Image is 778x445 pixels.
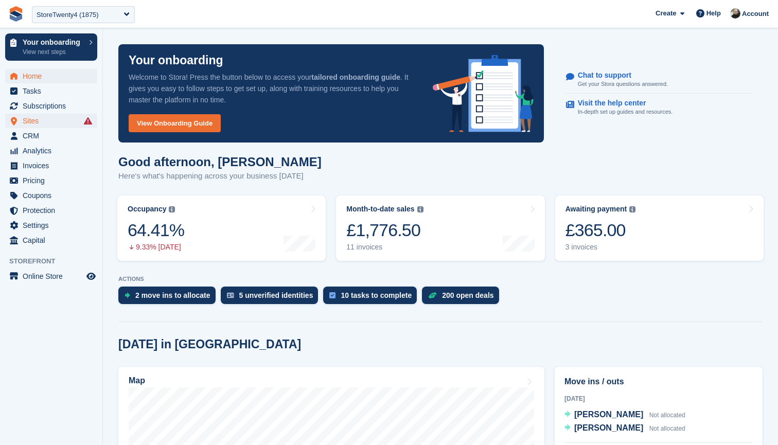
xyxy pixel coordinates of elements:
[23,173,84,188] span: Pricing
[135,291,210,299] div: 2 move ins to allocate
[23,99,84,113] span: Subscriptions
[629,206,635,212] img: icon-info-grey-7440780725fd019a000dd9b08b2336e03edf1995a4989e88bcd33f0948082b44.svg
[128,220,184,241] div: 64.41%
[336,195,544,261] a: Month-to-date sales £1,776.50 11 invoices
[346,205,414,213] div: Month-to-date sales
[5,158,97,173] a: menu
[23,203,84,218] span: Protection
[5,188,97,203] a: menu
[23,114,84,128] span: Sites
[84,117,92,125] i: Smart entry sync failures have occurred
[23,69,84,83] span: Home
[23,47,84,57] p: View next steps
[5,99,97,113] a: menu
[129,376,145,385] h2: Map
[311,73,400,81] strong: tailored onboarding guide
[346,220,423,241] div: £1,776.50
[8,6,24,22] img: stora-icon-8386f47178a22dfd0bd8f6a31ec36ba5ce8667c1dd55bd0f319d3a0aa187defe.svg
[128,243,184,252] div: 9.33% [DATE]
[346,243,423,252] div: 11 invoices
[118,287,221,309] a: 2 move ins to allocate
[564,422,685,435] a: [PERSON_NAME] Not allocated
[85,270,97,282] a: Preview store
[129,55,223,66] p: Your onboarding
[565,220,636,241] div: £365.00
[578,99,665,108] p: Visit the help center
[578,108,673,116] p: In-depth set up guides and resources.
[117,195,326,261] a: Occupancy 64.41% 9.33% [DATE]
[23,84,84,98] span: Tasks
[566,94,753,121] a: Visit the help center In-depth set up guides and resources.
[730,8,740,19] img: Tom Huddleston
[341,291,412,299] div: 10 tasks to complete
[5,233,97,247] a: menu
[37,10,99,20] div: StoreTwenty4 (1875)
[433,55,534,132] img: onboarding-info-6c161a55d2c0e0a8cae90662b2fe09162a5109e8cc188191df67fb4f79e88e88.svg
[5,203,97,218] a: menu
[5,269,97,283] a: menu
[5,69,97,83] a: menu
[565,243,636,252] div: 3 invoices
[422,287,504,309] a: 200 open deals
[323,287,422,309] a: 10 tasks to complete
[417,206,423,212] img: icon-info-grey-7440780725fd019a000dd9b08b2336e03edf1995a4989e88bcd33f0948082b44.svg
[5,144,97,158] a: menu
[169,206,175,212] img: icon-info-grey-7440780725fd019a000dd9b08b2336e03edf1995a4989e88bcd33f0948082b44.svg
[129,114,221,132] a: View Onboarding Guide
[125,292,130,298] img: move_ins_to_allocate_icon-fdf77a2bb77ea45bf5b3d319d69a93e2d87916cf1d5bf7949dd705db3b84f3ca.svg
[23,218,84,233] span: Settings
[428,292,437,299] img: deal-1b604bf984904fb50ccaf53a9ad4b4a5d6e5aea283cecdc64d6e3604feb123c2.svg
[656,8,676,19] span: Create
[118,337,301,351] h2: [DATE] in [GEOGRAPHIC_DATA]
[578,80,668,88] p: Get your Stora questions answered.
[118,155,322,169] h1: Good afternoon, [PERSON_NAME]
[9,256,102,266] span: Storefront
[742,9,769,19] span: Account
[578,71,660,80] p: Chat to support
[5,114,97,128] a: menu
[227,292,234,298] img: verify_identity-adf6edd0f0f0b5bbfe63781bf79b02c33cf7c696d77639b501bdc392416b5a36.svg
[649,425,685,432] span: Not allocated
[23,233,84,247] span: Capital
[566,66,753,94] a: Chat to support Get your Stora questions answered.
[5,129,97,143] a: menu
[574,410,643,419] span: [PERSON_NAME]
[5,218,97,233] a: menu
[23,158,84,173] span: Invoices
[706,8,721,19] span: Help
[442,291,493,299] div: 200 open deals
[239,291,313,299] div: 5 unverified identities
[565,205,627,213] div: Awaiting payment
[5,84,97,98] a: menu
[564,376,753,388] h2: Move ins / outs
[23,39,84,46] p: Your onboarding
[23,129,84,143] span: CRM
[23,269,84,283] span: Online Store
[221,287,324,309] a: 5 unverified identities
[23,188,84,203] span: Coupons
[118,170,322,182] p: Here's what's happening across your business [DATE]
[649,412,685,419] span: Not allocated
[128,205,166,213] div: Occupancy
[555,195,764,261] a: Awaiting payment £365.00 3 invoices
[118,276,763,282] p: ACTIONS
[23,144,84,158] span: Analytics
[564,408,685,422] a: [PERSON_NAME] Not allocated
[5,173,97,188] a: menu
[5,33,97,61] a: Your onboarding View next steps
[564,394,753,403] div: [DATE]
[329,292,335,298] img: task-75834270c22a3079a89374b754ae025e5fb1db73e45f91037f5363f120a921f8.svg
[129,72,416,105] p: Welcome to Stora! Press the button below to access your . It gives you easy to follow steps to ge...
[574,423,643,432] span: [PERSON_NAME]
